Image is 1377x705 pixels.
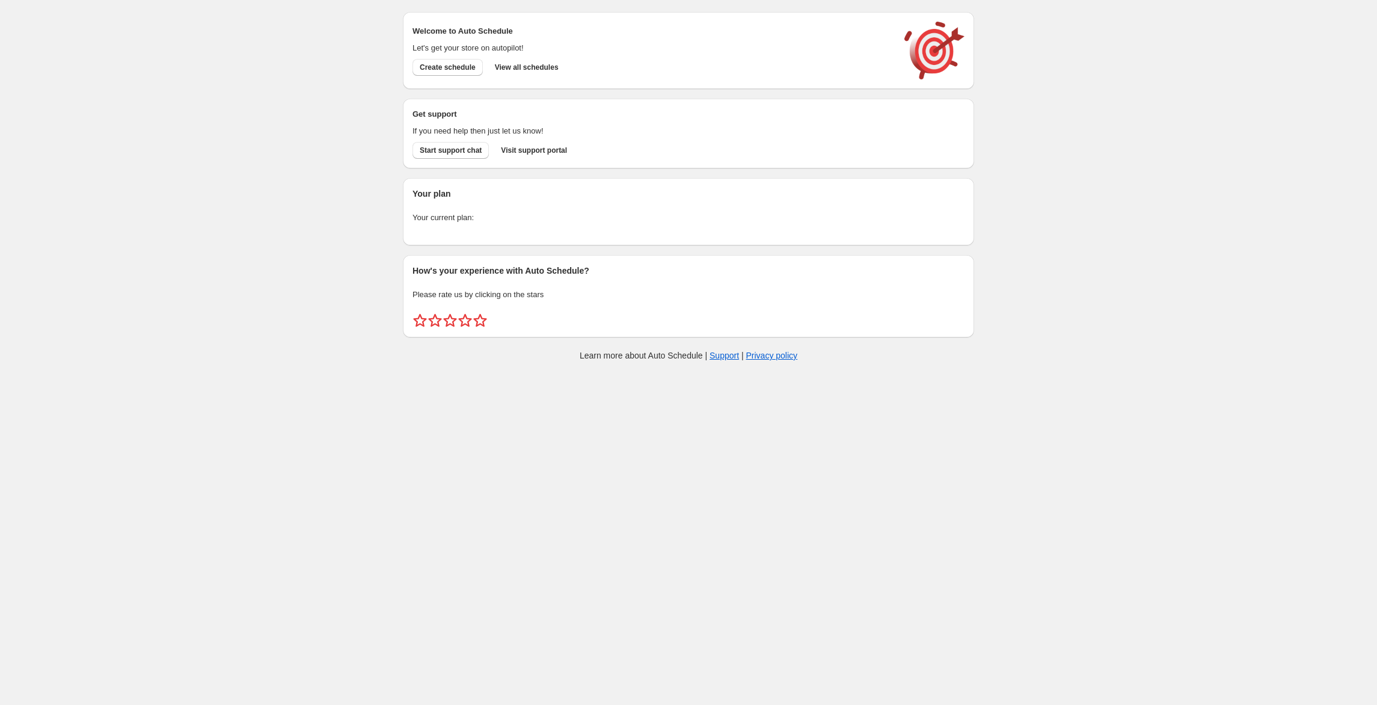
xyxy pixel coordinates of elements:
span: View all schedules [495,63,559,72]
button: Create schedule [412,59,483,76]
a: Support [710,351,739,360]
a: Visit support portal [494,142,574,159]
h2: How's your experience with Auto Schedule? [412,265,965,277]
p: If you need help then just let us know! [412,125,892,137]
span: Create schedule [420,63,476,72]
h2: Your plan [412,188,965,200]
a: Start support chat [412,142,489,159]
p: Please rate us by clicking on the stars [412,289,965,301]
h2: Get support [412,108,892,120]
p: Your current plan: [412,212,965,224]
h2: Welcome to Auto Schedule [412,25,892,37]
p: Learn more about Auto Schedule | | [580,349,797,362]
span: Start support chat [420,146,482,155]
span: Visit support portal [501,146,567,155]
a: Privacy policy [746,351,798,360]
p: Let's get your store on autopilot! [412,42,892,54]
button: View all schedules [488,59,566,76]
